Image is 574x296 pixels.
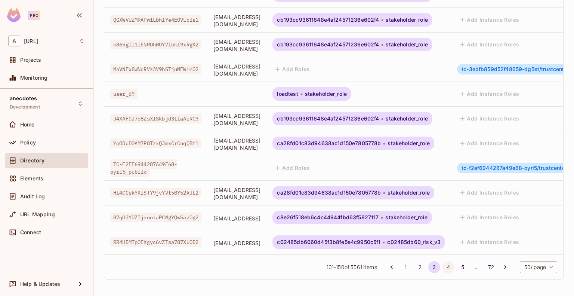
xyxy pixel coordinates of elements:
span: [EMAIL_ADDRESS][DOMAIN_NAME] [213,63,260,77]
button: Go to previous page [386,261,398,273]
button: Add Roles [272,63,313,75]
button: Add Roles [272,162,313,174]
span: Elements [20,176,43,181]
span: loadtest [277,91,298,97]
button: Add Instance Roles [457,113,522,125]
span: [EMAIL_ADDRESS][DOMAIN_NAME] [213,112,260,126]
span: c8e26f518eb6c4c44944fbd63f5827117 [277,214,379,220]
div: 50 / page [520,261,557,273]
span: J4XAFGJ7o8ZsXISkbjd3flaArRC3 [110,114,201,123]
span: anecdotes [10,95,37,101]
button: Add Instance Roles [457,137,522,149]
nav: pagination navigation [385,261,512,273]
button: Add Instance Roles [457,14,522,26]
span: Directory [20,158,44,164]
span: Help & Updates [20,281,60,287]
span: stakeholder_role [388,140,429,146]
button: Go to page 1 [400,261,412,273]
button: page 3 [428,261,440,273]
span: [EMAIL_ADDRESS] [213,215,260,222]
button: Add Instance Roles [457,88,522,100]
span: 101 - 150 of 3561 items [327,263,377,271]
span: [EMAIL_ADDRESS][DOMAIN_NAME] [213,38,260,52]
span: [EMAIL_ADDRESS][DOMAIN_NAME] [213,13,260,28]
span: stakeholder_role [385,214,427,220]
span: Projects [20,57,41,63]
img: SReyMgAAAABJRU5ErkJggg== [7,8,21,22]
span: ca28fd01c83d94638ac1d150e7805778b [277,190,381,196]
span: Connect [20,229,41,235]
span: RR4H5MTpOEXgyc6vZTsa787XU0D2 [110,237,201,247]
span: A [8,36,20,46]
div: … [471,263,483,271]
span: TC-F2EF6944287A49E68-oyri5_public [110,159,177,177]
span: c02485db6060d45f3b8fe5e4c9950c5f1 [277,239,380,245]
span: c02485db60_risk_v3 [387,239,441,245]
span: [EMAIL_ADDRESS][DOMAIN_NAME] [213,137,260,151]
button: Go to page 4 [442,261,454,273]
span: Policy [20,140,36,146]
span: YpODuD0AM7P8TzxQJmxCrCnqQBt1 [110,138,201,148]
span: [EMAIL_ADDRESS][DOMAIN_NAME] [213,186,260,201]
button: Add Instance Roles [457,236,522,248]
span: Workspace: anecdotes.ai [24,38,38,44]
span: cb193cc93611648e4af24571236e602f4 [277,116,379,122]
button: Go to page 5 [457,261,469,273]
span: QGXWVUZMRAPwiLbhlYe4EOVLcis1 [110,15,201,25]
span: [EMAIL_ADDRESS] [213,239,260,247]
span: URL Mapping [20,211,55,217]
span: stakeholder_role [386,116,428,122]
button: Add Instance Roles [457,39,522,51]
span: Hf4CCskYKfSTY9jvYVt50Y52kJL2 [110,188,201,198]
span: ca28fd01c83d94638ac1d150e7805778b [277,140,381,146]
span: stakeholder_role [305,91,347,97]
span: k865gfl1fENROhWUY7lbkI9xRgK2 [110,40,201,49]
span: MaVNFx8WNcRVz3V9bSTjuMFWHnO2 [110,64,201,74]
button: Go to page 2 [414,261,426,273]
span: Home [20,122,35,128]
button: Add Instance Roles [457,211,522,223]
span: user_69 [110,89,138,99]
span: Audit Log [20,193,45,199]
div: Pro [28,11,40,20]
span: cb193cc93611648e4af24571236e602f4 [277,42,379,48]
button: Go to page 72 [485,261,497,273]
span: stakeholder_role [388,190,429,196]
button: Go to next page [499,261,511,273]
span: Monitoring [20,75,48,81]
span: stakeholder_role [386,17,428,23]
span: cb193cc93611648e4af24571236e602f4 [277,17,379,23]
span: stakeholder_role [386,42,428,48]
span: Development [10,104,40,110]
span: 87qO3YOZIjaooraPCMgYQwSazOg2 [110,213,201,222]
button: Add Instance Roles [457,187,522,199]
